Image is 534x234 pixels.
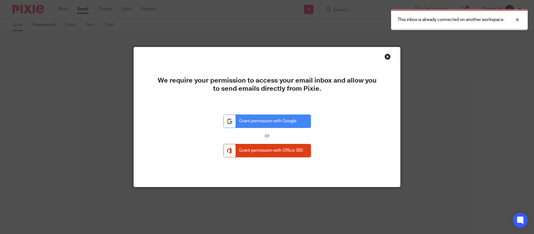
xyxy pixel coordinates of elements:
[398,17,504,23] p: This inbox is already connected on another workspace.
[223,114,311,128] a: Grant permission with Google
[223,144,311,157] a: Grant permission with Office 365
[384,53,391,60] div: Close this dialog window
[156,77,379,93] h1: We require your permission to access your email inbox and allow you to send emails directly from ...
[223,133,311,139] p: or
